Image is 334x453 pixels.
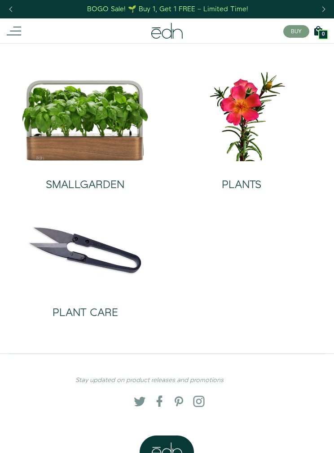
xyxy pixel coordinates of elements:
span: 0 [322,32,325,37]
h2: PLANT CARE [53,307,118,319]
h2: SMALLGARDEN [46,179,124,191]
em: Stay updated on product releases and promotions [75,376,224,385]
a: SMALLGARDEN [22,161,149,198]
a: PLANT CARE [14,289,156,326]
h2: PLANTS [222,179,261,191]
button: BUY [283,25,309,38]
a: PLANTS [171,161,312,198]
a: BOGO Sale! 🌱 Buy 1, Get 1 FREE – Limited Time! [87,2,250,16]
div: BOGO Sale! 🌱 Buy 1, Get 1 FREE – Limited Time! [87,4,248,14]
